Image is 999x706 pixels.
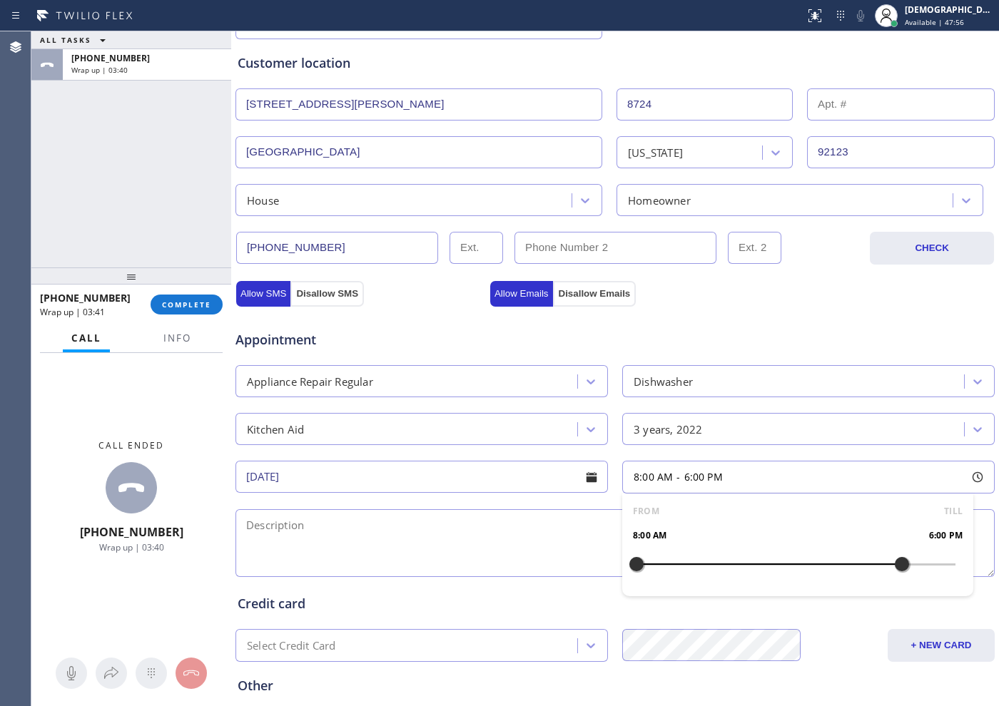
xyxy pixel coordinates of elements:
div: [US_STATE] [628,144,683,160]
input: Address [235,88,602,121]
div: 3 years, 2022 [634,421,703,437]
span: 8:00 AM [633,528,666,543]
span: [PHONE_NUMBER] [40,291,131,305]
div: Customer location [238,53,993,73]
button: Allow SMS [236,281,290,307]
span: Wrap up | 03:40 [99,541,164,553]
input: City [235,136,602,168]
div: Dishwasher [634,373,693,389]
span: ALL TASKS [40,35,91,45]
span: COMPLETE [162,300,211,309]
button: Disallow Emails [553,281,637,307]
button: Hang up [176,658,207,689]
span: 6:00 PM [929,528,963,543]
button: Open dialpad [136,658,167,689]
div: Credit card [238,594,993,613]
button: Allow Emails [490,281,553,307]
button: Mute [56,658,87,689]
input: Phone Number [236,232,438,264]
div: Select Credit Card [247,638,336,654]
button: CHECK [870,232,994,265]
span: FROM [633,504,659,518]
span: - [676,470,680,484]
input: Ext. 2 [728,232,781,264]
span: 8:00 AM [634,470,673,484]
input: Phone Number 2 [514,232,716,264]
span: Wrap up | 03:41 [40,306,105,318]
div: [DEMOGRAPHIC_DATA][PERSON_NAME] [905,4,995,16]
button: Open directory [96,658,127,689]
span: Call [71,332,101,344]
div: Kitchen Aid [247,421,304,437]
span: [PHONE_NUMBER] [80,524,183,540]
button: Info [155,324,200,352]
button: Disallow SMS [290,281,364,307]
span: Appointment [235,330,487,349]
div: Other [238,676,993,695]
button: + NEW CARD [888,629,995,662]
button: ALL TASKS [31,31,120,48]
input: ZIP [807,136,995,168]
input: - choose date - [235,461,608,493]
button: Mute [851,6,871,26]
span: Call ended [98,439,164,451]
input: Apt. # [807,88,995,121]
div: Appliance Repair Regular [247,373,373,389]
div: Homeowner [628,192,691,208]
button: Call [63,324,110,352]
span: TILL [944,504,963,518]
input: Street # [617,88,793,121]
span: [PHONE_NUMBER] [71,52,150,64]
span: Wrap up | 03:40 [71,65,128,75]
div: House [247,192,279,208]
span: 6:00 PM [684,470,723,484]
input: Ext. [450,232,503,264]
button: COMPLETE [151,295,223,314]
span: Info [163,332,191,344]
span: Available | 47:56 [905,17,964,27]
